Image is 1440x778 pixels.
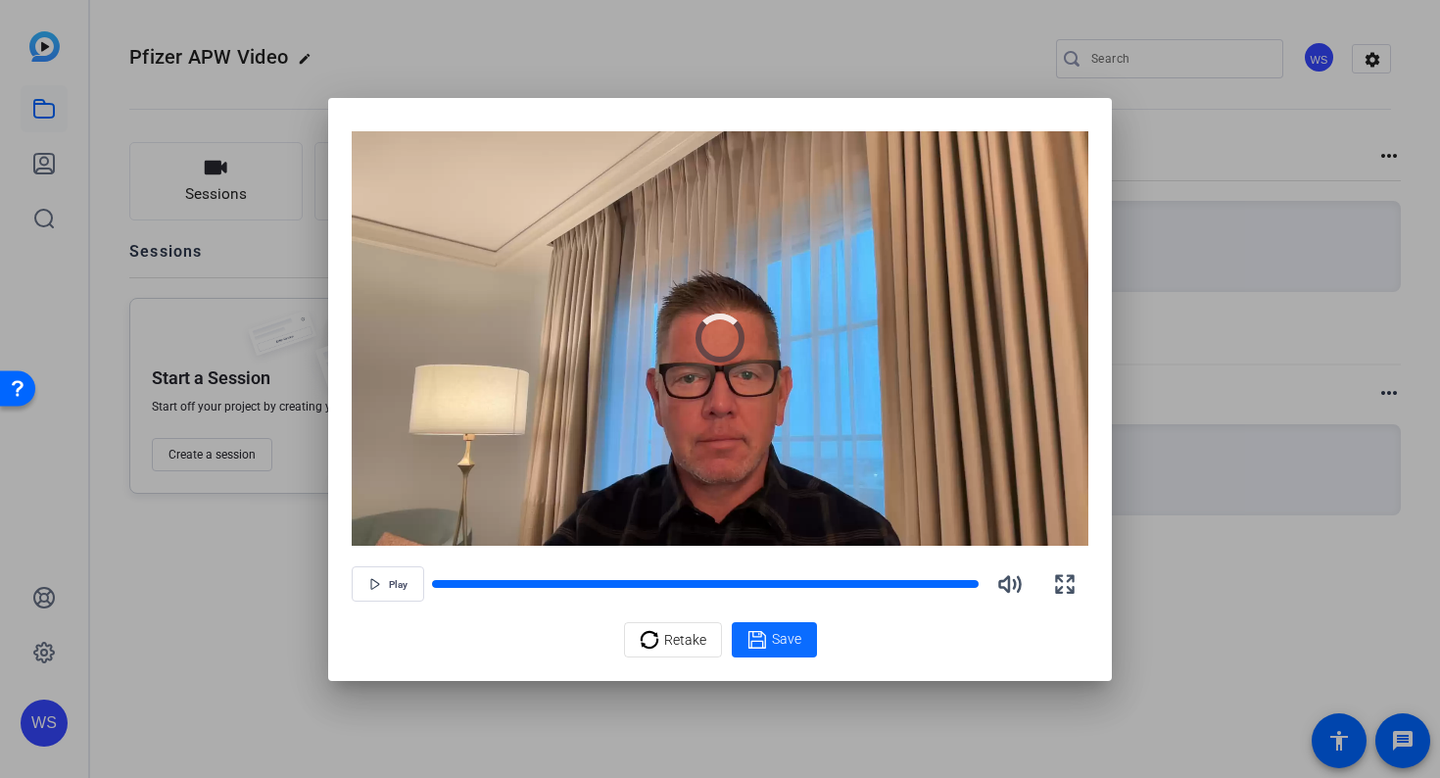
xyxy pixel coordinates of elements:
[664,621,706,658] span: Retake
[389,579,408,591] span: Play
[352,131,1088,546] div: Video Player
[352,566,424,602] button: Play
[732,622,817,657] button: Save
[624,622,722,657] button: Retake
[986,560,1033,608] button: Mute
[772,629,801,650] span: Save
[1041,560,1088,608] button: Fullscreen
